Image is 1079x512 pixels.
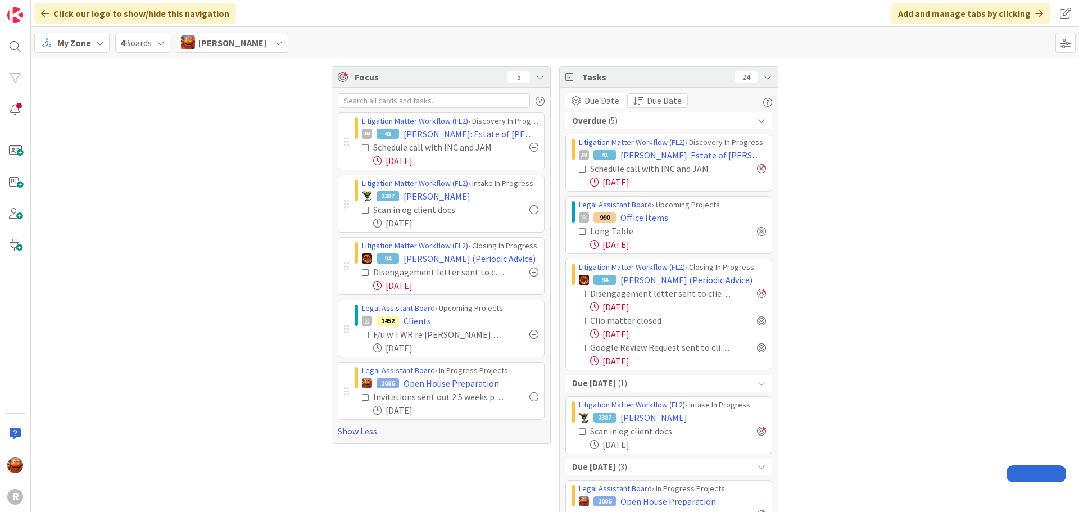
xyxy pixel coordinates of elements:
[590,438,766,451] div: [DATE]
[377,129,399,139] div: 41
[362,253,372,264] img: TR
[362,365,435,375] a: Legal Assistant Board
[377,316,399,326] div: 1452
[355,70,498,84] span: Focus
[593,496,616,506] div: 1086
[590,354,766,368] div: [DATE]
[620,211,668,224] span: Office Items
[590,175,766,189] div: [DATE]
[590,327,766,341] div: [DATE]
[7,489,23,505] div: R
[579,150,589,160] div: JM
[590,162,728,175] div: Schedule call with INC and JAM
[377,253,399,264] div: 94
[609,115,618,128] span: ( 5 )
[590,424,710,438] div: Scan in og client docs
[7,7,23,23] img: Visit kanbanzone.com
[373,141,505,154] div: Schedule call with INC and JAM
[377,191,399,201] div: 2387
[579,199,766,211] div: › Upcoming Projects
[572,115,606,128] b: Overdue
[57,36,91,49] span: My Zone
[579,483,766,495] div: › In Progress Projects
[593,212,616,223] div: 990
[579,261,766,273] div: › Closing In Progress
[373,154,538,167] div: [DATE]
[362,241,468,251] a: Litigation Matter Workflow (FL2)
[362,178,538,189] div: › Intake In Progress
[373,328,505,341] div: F/u w TWR re [PERSON_NAME] (pre-client)
[735,71,758,83] div: 24
[34,3,236,24] div: Click our logo to show/hide this navigation
[338,424,545,438] a: Show Less
[618,461,627,474] span: ( 3 )
[579,413,589,423] img: NC
[404,314,431,328] span: Clients
[507,71,530,83] div: 5
[362,178,468,188] a: Litigation Matter Workflow (FL2)
[579,496,589,506] img: KA
[590,314,705,327] div: Clio matter closed
[362,129,372,139] div: JM
[590,224,691,238] div: Long Table
[582,70,729,84] span: Tasks
[584,94,619,107] span: Due Date
[647,94,682,107] span: Due Date
[362,191,372,201] img: NC
[620,148,766,162] span: [PERSON_NAME]: Estate of [PERSON_NAME]
[198,36,266,49] span: [PERSON_NAME]
[579,483,652,493] a: Legal Assistant Board
[404,127,538,141] span: [PERSON_NAME]: Estate of [PERSON_NAME]
[593,413,616,423] div: 2387
[590,238,766,251] div: [DATE]
[891,3,1050,24] div: Add and manage tabs by clicking
[572,377,616,390] b: Due [DATE]
[362,302,538,314] div: › Upcoming Projects
[362,365,538,377] div: › In Progress Projects
[579,399,766,411] div: › Intake In Progress
[579,400,685,410] a: Litigation Matter Workflow (FL2)
[620,411,687,424] span: [PERSON_NAME]
[373,265,505,279] div: Disengagement letter sent to client & PDF saved in client file
[373,341,538,355] div: [DATE]
[593,275,616,285] div: 94
[620,273,752,287] span: [PERSON_NAME] (Periodic Advice)
[579,262,685,272] a: Litigation Matter Workflow (FL2)
[590,341,732,354] div: Google Review Request sent to client [if applicable]
[362,378,372,388] img: KA
[373,216,538,230] div: [DATE]
[579,137,766,148] div: › Discovery In Progress
[120,37,125,48] b: 4
[338,93,530,108] input: Search all cards and tasks...
[362,303,435,313] a: Legal Assistant Board
[572,461,616,474] b: Due [DATE]
[618,377,627,390] span: ( 1 )
[373,404,538,417] div: [DATE]
[7,457,23,473] img: KA
[377,378,399,388] div: 1086
[593,150,616,160] div: 41
[404,252,536,265] span: [PERSON_NAME] (Periodic Advice)
[620,495,716,508] span: Open House Preparation
[590,300,766,314] div: [DATE]
[627,93,688,108] button: Due Date
[373,203,489,216] div: Scan in og client docs
[362,240,538,252] div: › Closing In Progress
[373,279,538,292] div: [DATE]
[362,115,538,127] div: › Discovery In Progress
[404,189,470,203] span: [PERSON_NAME]
[373,390,505,404] div: Invitations sent out 2.5 weeks prior
[579,137,685,147] a: Litigation Matter Workflow (FL2)
[120,36,152,49] span: Boards
[579,200,652,210] a: Legal Assistant Board
[362,116,468,126] a: Litigation Matter Workflow (FL2)
[590,287,732,300] div: Disengagement letter sent to client & PDF saved in client file
[181,35,195,49] img: KA
[579,275,589,285] img: TR
[404,377,499,390] span: Open House Preparation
